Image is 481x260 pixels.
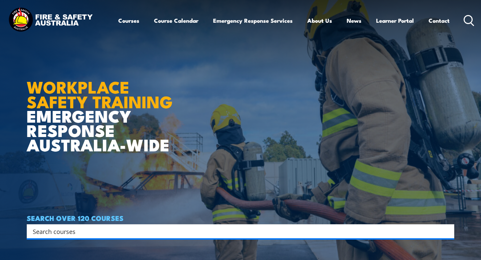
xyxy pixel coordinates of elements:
h4: SEARCH OVER 120 COURSES [27,214,454,222]
a: News [347,12,361,29]
button: Search magnifier button [443,227,452,236]
a: Course Calendar [154,12,198,29]
a: Emergency Response Services [213,12,293,29]
form: Search form [34,227,441,236]
input: Search input [33,226,440,236]
a: Contact [429,12,450,29]
a: About Us [307,12,332,29]
h1: EMERGENCY RESPONSE AUSTRALIA-WIDE [27,62,190,151]
strong: WORKPLACE SAFETY TRAINING [27,74,173,114]
a: Learner Portal [376,12,414,29]
a: Courses [118,12,139,29]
